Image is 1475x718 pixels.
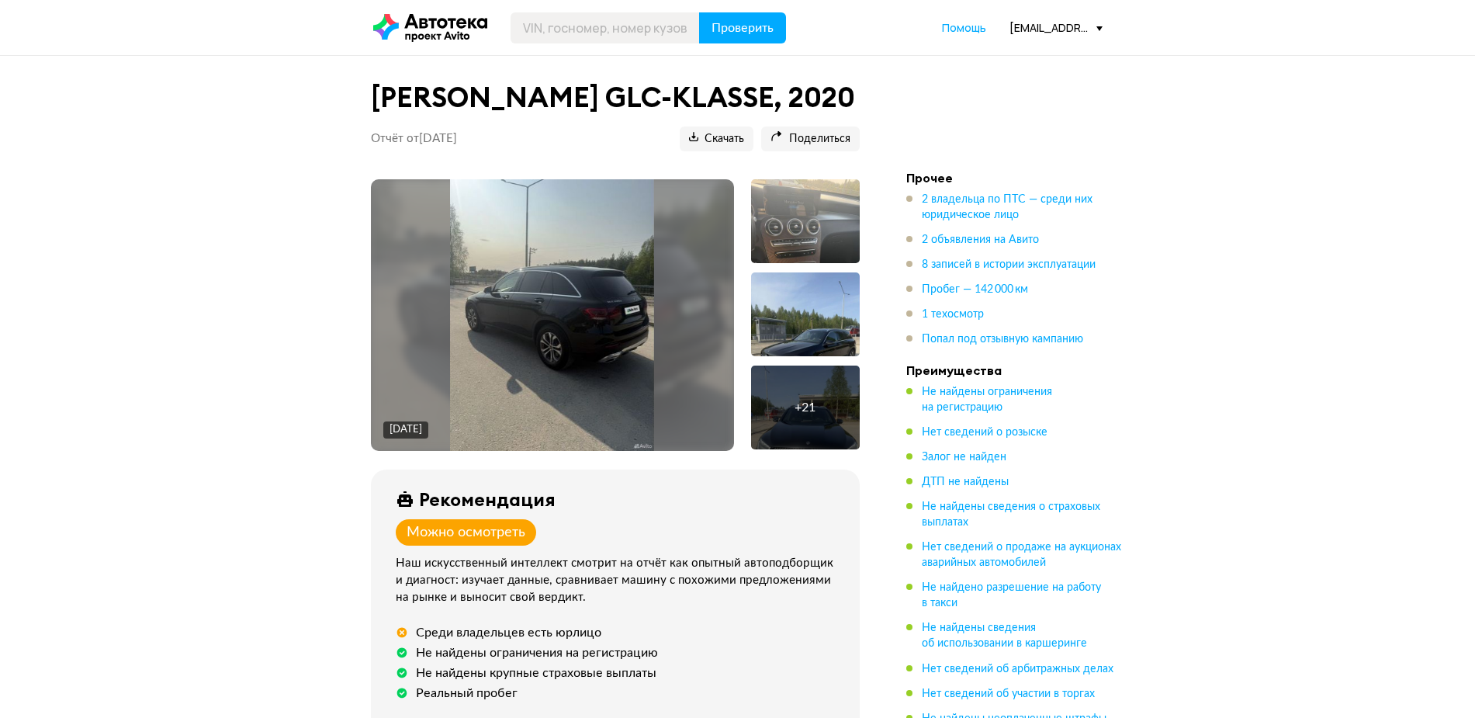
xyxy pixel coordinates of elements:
[371,131,457,147] p: Отчёт от [DATE]
[922,452,1006,463] span: Залог не найден
[689,132,744,147] span: Скачать
[416,645,658,661] div: Не найдены ограничения на регистрацию
[922,387,1052,413] span: Не найдены ограничения на регистрацию
[922,284,1028,295] span: Пробег — 142 000 км
[942,20,986,36] a: Помощь
[419,488,556,510] div: Рекомендация
[922,664,1113,675] span: Нет сведений об арбитражных делах
[511,12,700,43] input: VIN, госномер, номер кузова
[699,12,786,43] button: Проверить
[450,179,654,451] img: Main car
[390,423,422,437] div: [DATE]
[922,582,1101,609] span: Не найдено разрешение на работу в такси
[770,132,850,147] span: Поделиться
[922,309,984,320] span: 1 техосмотр
[942,20,986,35] span: Помощь
[922,234,1039,245] span: 2 объявления на Авито
[407,524,525,541] div: Можно осмотреть
[922,623,1087,649] span: Не найдены сведения об использовании в каршеринге
[416,665,656,681] div: Не найдены крупные страховые выплаты
[795,400,815,415] div: + 21
[922,259,1096,270] span: 8 записей в истории эксплуатации
[680,127,753,151] button: Скачать
[371,81,860,114] h1: [PERSON_NAME] GLC-KLASSE, 2020
[416,625,601,640] div: Среди владельцев есть юрлицо
[906,170,1124,186] h4: Прочее
[922,194,1092,220] span: 2 владельца по ПТС — среди них юридическое лицо
[922,689,1095,699] span: Нет сведений об участии в торгах
[922,477,1009,487] span: ДТП не найдены
[396,555,841,606] div: Наш искусственный интеллект смотрит на отчёт как опытный автоподборщик и диагност: изучает данные...
[1009,20,1103,35] div: [EMAIL_ADDRESS][DOMAIN_NAME]
[416,685,518,701] div: Реальный пробег
[922,427,1047,438] span: Нет сведений о розыске
[906,362,1124,378] h4: Преимущества
[712,22,774,34] span: Проверить
[922,334,1083,345] span: Попал под отзывную кампанию
[761,127,860,151] button: Поделиться
[922,501,1100,528] span: Не найдены сведения о страховых выплатах
[922,542,1121,568] span: Нет сведений о продаже на аукционах аварийных автомобилей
